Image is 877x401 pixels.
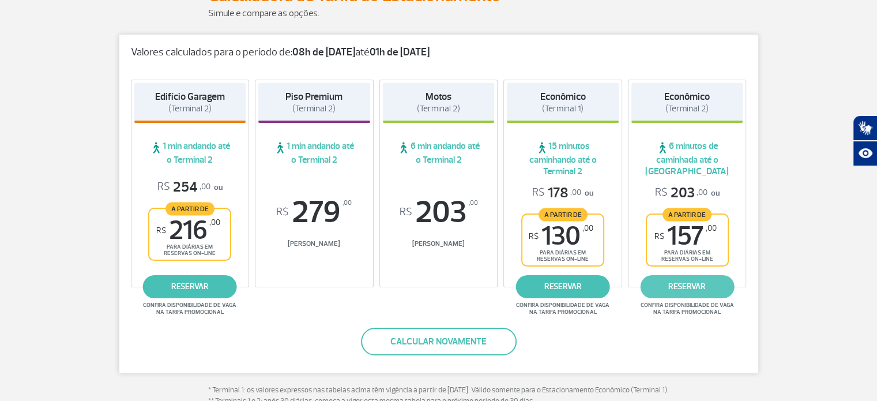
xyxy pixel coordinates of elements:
[532,249,593,263] span: para diárias em reservas on-line
[383,140,495,166] span: 6 min andando até o Terminal 2
[542,103,584,114] span: (Terminal 1)
[258,140,370,166] span: 1 min andando até o Terminal 2
[157,178,223,196] p: ou
[383,239,495,248] span: [PERSON_NAME]
[853,115,877,141] button: Abrir tradutor de língua de sinais.
[529,231,539,241] sup: R$
[417,103,460,114] span: (Terminal 2)
[532,184,593,202] p: ou
[276,206,289,219] sup: R$
[516,275,610,298] a: reservar
[209,218,220,227] sup: ,00
[529,223,593,249] span: 130
[258,197,370,228] span: 279
[631,140,743,177] span: 6 minutos de caminhada até o [GEOGRAPHIC_DATA]
[654,231,664,241] sup: R$
[159,243,220,257] span: para diárias em reservas on-line
[706,223,717,233] sup: ,00
[532,184,581,202] span: 178
[665,103,709,114] span: (Terminal 2)
[141,302,238,316] span: Confira disponibilidade de vaga na tarifa promocional
[292,46,355,59] strong: 08h de [DATE]
[640,275,734,298] a: reservar
[399,206,412,219] sup: R$
[468,197,477,209] sup: ,00
[258,239,370,248] span: [PERSON_NAME]
[657,249,718,263] span: para diárias em reservas on-line
[155,91,225,103] strong: Edifício Garagem
[655,184,720,202] p: ou
[663,208,712,221] span: A partir de
[165,202,214,215] span: A partir de
[143,275,237,298] a: reservar
[292,103,336,114] span: (Terminal 2)
[156,226,166,235] sup: R$
[664,91,710,103] strong: Econômico
[157,178,210,196] span: 254
[540,91,586,103] strong: Econômico
[383,197,495,228] span: 203
[507,140,619,177] span: 15 minutos caminhando até o Terminal 2
[514,302,611,316] span: Confira disponibilidade de vaga na tarifa promocional
[654,223,717,249] span: 157
[156,218,220,243] span: 216
[426,91,451,103] strong: Motos
[208,6,669,20] p: Simule e compare as opções.
[370,46,430,59] strong: 01h de [DATE]
[853,141,877,166] button: Abrir recursos assistivos.
[134,140,246,166] span: 1 min andando até o Terminal 2
[342,197,352,209] sup: ,00
[539,208,588,221] span: A partir de
[582,223,593,233] sup: ,00
[168,103,212,114] span: (Terminal 2)
[131,46,747,59] p: Valores calculados para o período de: até
[361,328,517,355] button: Calcular novamente
[853,115,877,166] div: Plugin de acessibilidade da Hand Talk.
[655,184,707,202] span: 203
[285,91,342,103] strong: Piso Premium
[639,302,736,316] span: Confira disponibilidade de vaga na tarifa promocional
